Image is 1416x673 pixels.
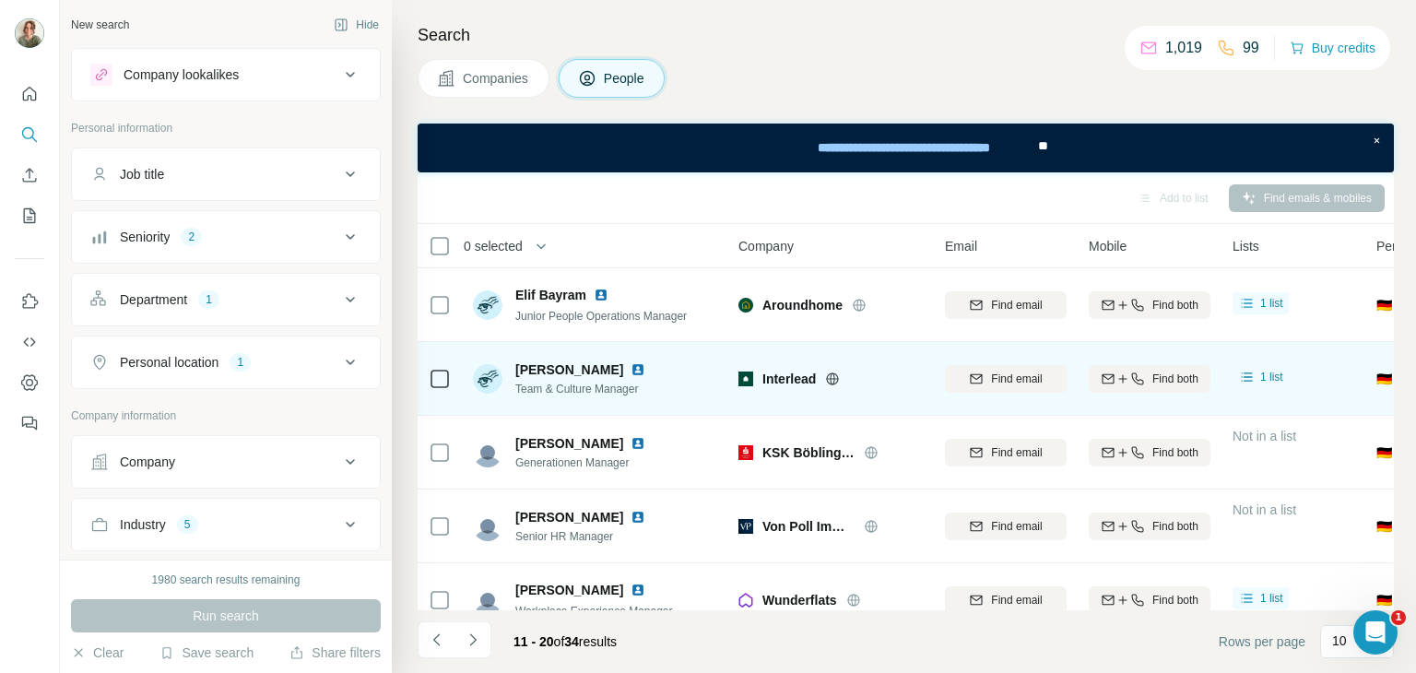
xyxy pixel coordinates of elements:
button: Find email [945,513,1067,540]
img: LinkedIn logo [631,436,645,451]
span: KSK Böblingen [762,443,855,462]
button: Clear [71,643,124,662]
img: Avatar [473,438,502,467]
button: Save search [159,643,254,662]
span: Lists [1233,237,1259,255]
span: Not in a list [1233,502,1296,517]
h4: Search [418,22,1394,48]
span: Messages [102,549,173,562]
span: Aroundhome [762,296,843,314]
span: 1 [1391,610,1406,625]
span: Find email [991,592,1042,608]
span: Find email [991,371,1042,387]
span: 34 [564,634,579,649]
span: Generationen Manager [515,455,653,471]
span: People [604,69,646,88]
button: Help [184,503,277,577]
span: results [513,634,617,649]
span: 🇩🇪 [1376,591,1392,609]
span: Von Poll Immobilien [762,517,855,536]
img: Avatar [473,512,502,541]
button: Quick start [15,77,44,111]
span: Elif Bayram [515,286,586,304]
span: Home [27,549,65,562]
span: Help [216,549,245,562]
button: Hide [321,11,392,39]
span: [PERSON_NAME] [515,434,623,453]
button: Enrich CSV [15,159,44,192]
button: My lists [15,199,44,232]
span: 1 list [1260,590,1283,607]
span: Interlead [762,370,816,388]
span: Find email [991,444,1042,461]
span: of [554,634,565,649]
img: Logo of Wunderflats [738,593,753,608]
button: News [277,503,369,577]
div: Company [120,453,175,471]
span: Company [738,237,794,255]
button: Find email [945,291,1067,319]
span: [PERSON_NAME] [515,360,623,379]
button: Find both [1089,439,1210,466]
img: Logo of KSK Böblingen [738,445,753,460]
div: Seniority [120,228,170,246]
img: Avatar [473,585,502,615]
span: Rows per page [1219,632,1305,651]
p: Personal information [71,120,381,136]
button: Find email [945,365,1067,393]
img: Logo of Von Poll Immobilien [738,519,753,534]
span: 🇩🇪 [1376,443,1392,462]
button: Personal location1 [72,340,380,384]
span: Companies [463,69,530,88]
button: Find both [1089,291,1210,319]
button: Dashboard [15,366,44,399]
span: Team & Culture Manager [515,381,653,397]
img: Avatar [473,290,502,320]
img: LinkedIn logo [631,362,645,377]
img: Logo of Aroundhome [738,298,753,313]
div: Company lookalikes [124,65,239,84]
div: Industry [120,515,166,534]
span: Junior People Operations Manager [515,310,687,323]
button: Use Surfe on LinkedIn [15,285,44,318]
span: [PERSON_NAME] [515,508,623,526]
p: 99 [1243,37,1259,59]
img: LinkedIn logo [594,288,608,302]
button: Find email [945,439,1067,466]
span: 0 selected [464,237,523,255]
button: Find email [945,586,1067,614]
span: 1 list [1260,369,1283,385]
iframe: Banner [418,124,1394,172]
div: 1980 search results remaining [152,572,301,588]
span: 🇩🇪 [1376,517,1392,536]
span: [PERSON_NAME] [515,581,623,599]
button: Feedback [15,407,44,440]
span: 1 list [1260,295,1283,312]
button: Industry5 [72,502,380,547]
button: Company lookalikes [72,53,380,97]
img: LinkedIn logo [631,583,645,597]
p: 1,019 [1165,37,1202,59]
div: 1 [230,354,251,371]
span: Not in a list [1233,429,1296,443]
iframe: Intercom live chat [1353,610,1398,655]
div: Personal location [120,353,218,372]
button: Send us a message [85,414,285,451]
div: New search [71,17,129,33]
div: Surfe [21,83,55,102]
img: Avatar [15,18,44,48]
span: 🇩🇪 [1376,296,1392,314]
span: Find both [1152,371,1198,387]
span: Find both [1152,592,1198,608]
button: Job title [72,152,380,196]
button: Navigate to previous page [418,621,454,658]
button: Find both [1089,365,1210,393]
button: Navigate to next page [454,621,491,658]
button: Find both [1089,513,1210,540]
span: Workplace Experience Manager [515,605,673,618]
span: Find email [991,297,1042,313]
span: Senior HR Manager [515,528,653,545]
span: Find both [1152,297,1198,313]
div: • 16h ago [59,83,119,102]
